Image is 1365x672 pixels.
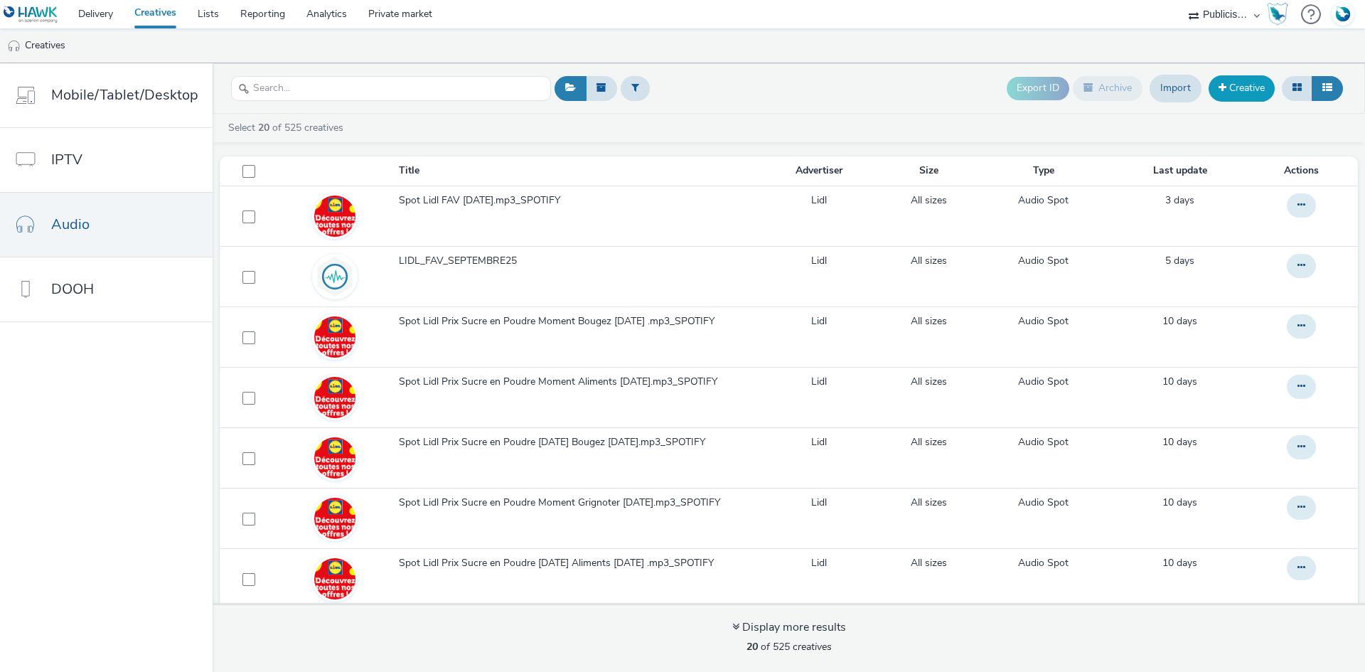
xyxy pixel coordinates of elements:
a: Lidl [811,435,827,449]
img: Hawk Academy [1267,3,1288,26]
a: All sizes [911,435,947,449]
th: Actions [1251,156,1358,186]
th: Title [397,156,757,186]
img: c2002f06-0e55-45e5-bff9-155e4a514653.jpg [314,377,355,418]
strong: 20 [258,121,269,134]
th: Type [978,156,1110,186]
img: audio.svg [314,256,355,297]
th: Advertiser [757,156,880,186]
a: Spot Lidl Prix Sucre en Poudre Moment Bougez [DATE] .mp3_SPOTIFY [399,314,756,336]
a: All sizes [911,314,947,329]
span: 10 days [1162,375,1197,388]
a: Audio Spot [1018,254,1069,268]
span: 10 days [1162,496,1197,509]
a: 22 August 2025, 14:09 [1162,314,1197,329]
th: Size [880,156,977,186]
span: Spot Lidl Prix Sucre en Poudre Moment Bougez [DATE] .mp3_SPOTIFY [399,314,720,329]
a: Audio Spot [1018,314,1069,329]
a: Lidl [811,193,827,208]
span: Spot Lidl Prix Sucre en Poudre [DATE] Aliments [DATE] .mp3_SPOTIFY [399,556,719,570]
img: d105fe03-20bf-4801-9ea3-ce6135f57375.jpg [314,316,355,358]
a: 22 August 2025, 14:09 [1162,556,1197,570]
a: All sizes [911,193,947,208]
button: Table [1312,76,1343,100]
button: Export ID [1007,77,1069,100]
a: Spot Lidl Prix Sucre en Poudre [DATE] Bougez [DATE].mp3_SPOTIFY [399,435,756,457]
span: 5 days [1165,254,1194,267]
span: LIDL_FAV_SEPTEMBRE25 [399,254,523,268]
a: Spot Lidl Prix Sucre en Poudre [DATE] Aliments [DATE] .mp3_SPOTIFY [399,556,756,577]
a: Audio Spot [1018,496,1069,510]
span: Mobile/Tablet/Desktop [51,85,198,105]
th: Last update [1110,156,1251,186]
img: audio [7,39,21,53]
span: 10 days [1162,314,1197,328]
span: Spot Lidl Prix Sucre en Poudre Moment Grignoter [DATE].mp3_SPOTIFY [399,496,726,510]
a: LIDL_FAV_SEPTEMBRE25 [399,254,756,275]
span: Spot Lidl FAV [DATE].mp3_SPOTIFY [399,193,566,208]
img: 4e3cbbe4-bd63-4916-b184-f43654d2cdb1.jpg [314,196,355,237]
img: 4dba21f9-06b8-47c8-b247-dea91d9c0d8d.jpg [314,437,355,479]
a: Audio Spot [1018,435,1069,449]
a: Audio Spot [1018,375,1069,389]
span: DOOH [51,279,94,299]
span: Audio [51,214,90,235]
a: 22 August 2025, 14:09 [1162,435,1197,449]
a: 22 August 2025, 14:09 [1162,375,1197,389]
img: 39d8b8d6-bd22-41ed-aa2f-a07f39441f73.jpg [314,558,355,599]
a: 22 August 2025, 14:09 [1162,496,1197,510]
a: Creative [1209,75,1275,101]
a: All sizes [911,556,947,570]
a: Lidl [811,375,827,389]
a: Lidl [811,314,827,329]
a: Spot Lidl Prix Sucre en Poudre Moment Grignoter [DATE].mp3_SPOTIFY [399,496,756,517]
img: Account FR [1332,4,1354,25]
span: IPTV [51,149,82,170]
button: Grid [1282,76,1312,100]
a: Spot Lidl Prix Sucre en Poudre Moment Aliments [DATE].mp3_SPOTIFY [399,375,756,396]
span: 10 days [1162,556,1197,570]
a: Lidl [811,496,827,510]
span: Spot Lidl Prix Sucre en Poudre [DATE] Bougez [DATE].mp3_SPOTIFY [399,435,711,449]
a: Spot Lidl FAV [DATE].mp3_SPOTIFY [399,193,756,215]
button: Archive [1073,76,1142,100]
a: 27 August 2025, 14:12 [1165,254,1194,268]
a: All sizes [911,496,947,510]
span: 10 days [1162,435,1197,449]
a: Lidl [811,556,827,570]
strong: 20 [746,640,758,654]
span: Spot Lidl Prix Sucre en Poudre Moment Aliments [DATE].mp3_SPOTIFY [399,375,723,389]
a: Select of 525 creatives [227,121,349,134]
img: undefined Logo [4,6,58,23]
div: Display more results [732,619,846,636]
img: 633888d3-68fb-4feb-b40b-652d3d816573.jpg [314,498,355,539]
a: All sizes [911,254,947,268]
a: Import [1150,75,1201,102]
input: Search... [231,76,551,101]
a: Hawk Academy [1267,3,1294,26]
a: 29 August 2025, 10:42 [1165,193,1194,208]
a: Audio Spot [1018,193,1069,208]
a: Lidl [811,254,827,268]
a: Audio Spot [1018,556,1069,570]
span: of 525 creatives [746,640,832,654]
a: All sizes [911,375,947,389]
span: 3 days [1165,193,1194,207]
